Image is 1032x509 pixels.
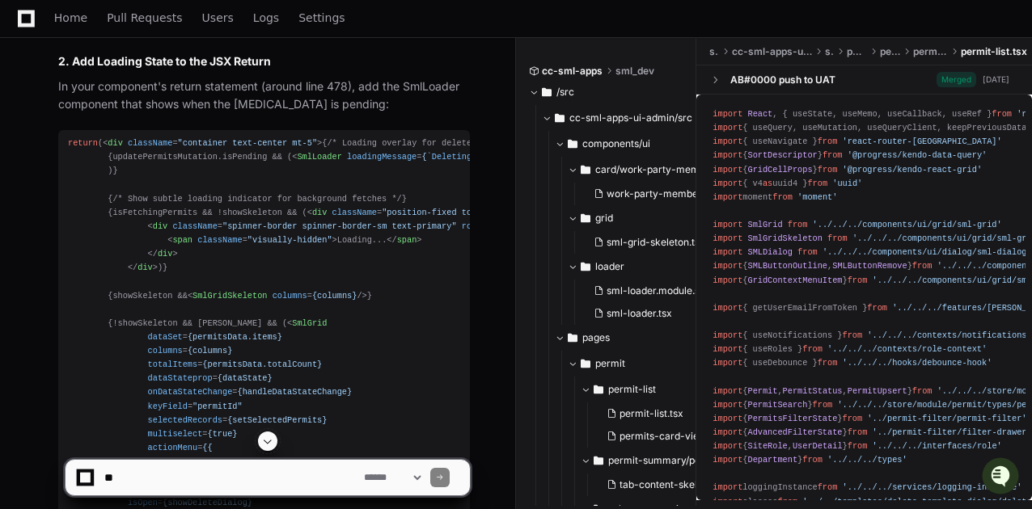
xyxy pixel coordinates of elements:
span: SmlGrid [292,318,327,328]
span: pages [847,45,866,58]
a: Powered byPylon [114,169,196,182]
span: from [788,220,808,229]
span: "permitId" [192,402,243,411]
span: from [818,137,838,146]
img: 1756235613930-3d25f9e4-fa56-45dd-b3ad-e072dfbd1548 [16,120,45,149]
span: import [713,179,742,188]
span: '../../../components/ui/grid/sml-grid' [813,220,1002,229]
span: from [797,247,818,257]
span: SmlLoader [297,152,341,162]
button: card/work-party-member-card [568,157,723,183]
button: components/ui [555,131,710,157]
span: permit [595,357,625,370]
span: pages [582,331,610,344]
span: columns [273,291,307,301]
span: import [713,247,742,257]
span: from [823,150,843,160]
span: React [747,109,772,119]
span: {columns} [188,346,232,355]
span: < = = > [148,221,531,231]
span: from [843,414,863,423]
button: grid [568,205,723,231]
button: cc-sml-apps-ui-admin/src [542,105,697,131]
div: Start new chat [55,120,265,137]
span: div [153,221,167,231]
span: 'uuid' [832,179,862,188]
svg: Directory [581,257,590,276]
span: "container text-center mt-5" [178,138,318,148]
span: from [818,358,838,368]
span: </ > [387,235,421,245]
span: import [713,427,742,437]
span: loadingMessage [347,152,417,162]
button: pages [555,325,710,351]
button: work-party-member-card.tsx [587,183,726,205]
span: GridContextMenuItem [747,276,842,285]
span: from [912,261,933,271]
span: PermitsFilterState [747,414,837,423]
span: GridCellProps [747,165,812,175]
span: SMLButtonOutline [747,261,827,271]
span: '@progress/kendo-react-grid' [843,165,983,175]
span: '../../../hooks/debounce-hook' [843,358,992,368]
span: columns [148,346,183,355]
span: cc-sml-apps-ui-admin/src [569,111,692,124]
h3: 2. Add Loading State to the JSX Return [58,53,470,69]
span: permit-list.tsx [620,407,683,420]
span: src [709,45,718,58]
div: [DATE] [983,74,1009,86]
span: import [713,109,742,119]
span: cc-sml-apps-ui-admin [732,45,812,58]
span: dataSet [148,332,183,342]
span: < = ` ${ > [292,152,631,162]
span: SmlGrid [747,220,782,229]
span: permit-list [608,383,656,396]
span: div [312,208,327,217]
span: totalItems [148,360,198,369]
button: sml-grid-skeleton.tsx [587,231,713,254]
span: loader [595,260,624,273]
span: import [713,137,742,146]
span: role [462,221,482,231]
span: < = > [103,138,322,148]
span: className [172,221,217,231]
span: span [172,235,192,245]
span: from [818,165,838,175]
button: /src [529,79,684,105]
span: keyField [148,402,188,411]
span: sml-grid-skeleton.tsx [607,236,705,249]
span: import [713,220,742,229]
span: onDataStateChange [148,387,233,397]
span: from [807,179,827,188]
svg: Directory [581,208,590,228]
span: < = = = = = = = = = , , }} /> [68,318,417,494]
span: import [713,165,742,175]
span: Pull Requests [107,13,182,23]
span: src [825,45,834,58]
span: div [108,138,122,148]
span: "spinner-border spinner-border-sm text-primary" [222,221,457,231]
span: from [827,233,848,243]
span: cc-sml-apps [542,65,603,78]
span: </ > [148,249,178,259]
span: import [713,358,742,368]
span: "position-fixed top-0 end-0 p-3" [382,208,541,217]
div: Welcome [16,65,294,90]
span: div [158,249,172,259]
span: from [813,400,833,410]
span: dataStateprop [148,373,213,383]
span: {columns} [312,291,357,301]
svg: Directory [581,354,590,373]
p: In your component's return statement (around line 478), add the SmlLoader component that shows wh... [58,78,470,115]
span: Pylon [161,170,196,182]
span: Logs [253,13,279,23]
span: className [128,138,172,148]
span: '../../../contexts/role-context' [827,344,987,354]
span: SMLDialog [747,247,792,257]
span: < = /> [188,291,367,301]
span: 'react-router-[GEOGRAPHIC_DATA]' [843,137,1002,146]
span: permit-list.tsx [961,45,1027,58]
button: permit-list.tsx [600,402,726,425]
span: import [713,123,742,133]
